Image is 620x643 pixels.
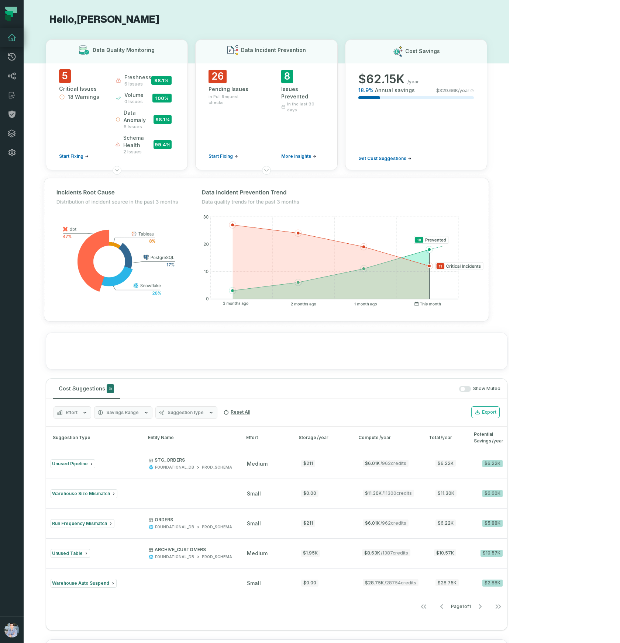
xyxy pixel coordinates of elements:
[415,599,433,614] button: Go to first page
[415,599,507,614] ul: Page 1 of 1
[50,434,135,441] div: Suggestion Type
[345,39,487,170] button: Cost Savings$62.15K/year18.9%Annual savings$329.66K/yearGet Cost Suggestions
[247,580,261,586] span: small
[471,599,489,614] button: Go to next page
[66,410,77,416] span: Effort
[152,94,172,102] span: 100 %
[433,599,451,614] button: Go to previous page
[435,519,456,526] span: $6.22K
[247,520,261,526] span: small
[358,156,406,161] span: Get Cost Suggestions
[52,461,88,466] span: Unused Pipeline
[281,70,293,83] span: 8
[155,406,217,419] button: Suggestion type
[436,88,469,94] span: $ 329.66K /year
[441,435,452,440] span: /year
[381,550,408,556] span: / 1387 credits
[363,490,414,497] span: $11.30K
[202,524,232,530] div: PROD_SCHEMA
[124,99,144,105] span: 0 issues
[46,479,507,508] button: Warehouse Size Mismatchsmall$0.00$11.30K/11300credits$11.30K$6.60K
[31,165,502,335] img: Top graphs 1
[380,520,406,526] span: / 962 credits
[480,550,503,557] div: $10.57K
[301,580,318,587] div: $0.00
[124,81,151,87] span: 6 issues
[202,465,232,470] div: PROD_SCHEMA
[151,76,172,85] span: 98.1 %
[489,599,507,614] button: Go to last page
[301,520,315,527] div: $211
[106,410,139,416] span: Savings Range
[474,431,503,444] div: Potential Savings
[247,550,268,556] span: medium
[492,438,503,444] span: /year
[46,449,507,478] button: Unused PipelineSTG_ORDERSFOUNDATIONAL_DBPROD_SCHEMAmedium$211$6.01K/962credits$6.22K$6.22K
[363,519,409,526] span: $6.01K
[429,434,461,441] div: Total
[247,490,261,497] span: small
[155,524,194,530] div: FOUNDATIONAL_DB
[53,379,120,399] button: Cost Suggestions
[281,153,316,159] a: More insights
[405,48,440,55] h3: Cost Savings
[154,140,172,149] span: 99.4 %
[155,465,194,470] div: FOUNDATIONAL_DB
[358,87,373,94] span: 18.9 %
[281,86,324,100] div: Issues Prevented
[68,93,99,101] span: 18 Warnings
[46,508,507,538] button: Run Frequency MismatchORDERSFOUNDATIONAL_DBPROD_SCHEMAsmall$211$6.01K/962credits$6.22K$5.88K
[281,153,311,159] span: More insights
[94,406,152,419] button: Savings Range
[52,521,107,526] span: Run Frequency Mismatch
[123,134,154,149] span: schema health
[46,538,507,568] button: Unused TableARCHIVE_CUSTOMERSFOUNDATIONAL_DBPROD_SCHEMAmedium$1.95K$8.63K/1387credits$10.57K$10.57K
[482,520,503,527] div: $5.88K
[124,124,154,130] span: 6 issues
[385,580,416,585] span: / 28754 credits
[287,101,324,113] span: In the last 90 days
[52,580,109,586] span: Warehouse Auto Suspend
[149,457,232,463] p: STG_ORDERS
[124,74,151,81] span: freshness
[124,109,154,124] span: data anomaly
[46,568,507,598] button: Warehouse Auto Suspendsmall$0.00$28.75K/28754credits$28.75K$2.88K
[362,549,410,556] span: $8.63K
[241,46,306,54] h3: Data Incident Prevention
[149,517,232,523] p: ORDERS
[301,490,318,497] div: $0.00
[4,623,19,637] img: avatar of Alon Nafta
[52,491,110,496] span: Warehouse Size Mismatch
[52,550,83,556] span: Unused Table
[93,46,155,54] h3: Data Quality Monitoring
[380,460,406,466] span: / 962 credits
[435,460,456,467] span: $6.22K
[363,579,418,586] span: $28.75K
[155,554,194,560] div: FOUNDATIONAL_DB
[407,79,419,85] span: /year
[482,460,503,467] div: $6.22K
[209,86,252,93] div: Pending Issues
[209,153,238,159] a: Start Fixing
[59,153,89,159] a: Start Fixing
[46,39,188,170] button: Data Quality Monitoring5Critical Issues18 WarningsStart Fixingfreshness6 issues98.1%volume0 issue...
[124,91,144,99] span: volume
[209,70,227,83] span: 26
[363,460,409,467] span: $6.01K
[358,72,404,87] span: $ 62.15K
[246,434,285,441] div: Effort
[317,435,328,440] span: /year
[209,153,233,159] span: Start Fixing
[358,156,411,161] a: Get Cost Suggestions
[435,579,459,586] span: $28.75K
[209,94,252,105] span: in Pull Request checks
[379,435,391,440] span: /year
[202,554,232,560] div: PROD_SCHEMA
[54,406,91,419] button: Effort
[168,410,204,416] span: Suggestion type
[382,490,412,496] span: / 11300 credits
[154,115,172,124] span: 98.1 %
[358,434,416,441] div: Compute
[59,85,102,93] div: Critical Issues
[434,549,456,556] span: $10.57K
